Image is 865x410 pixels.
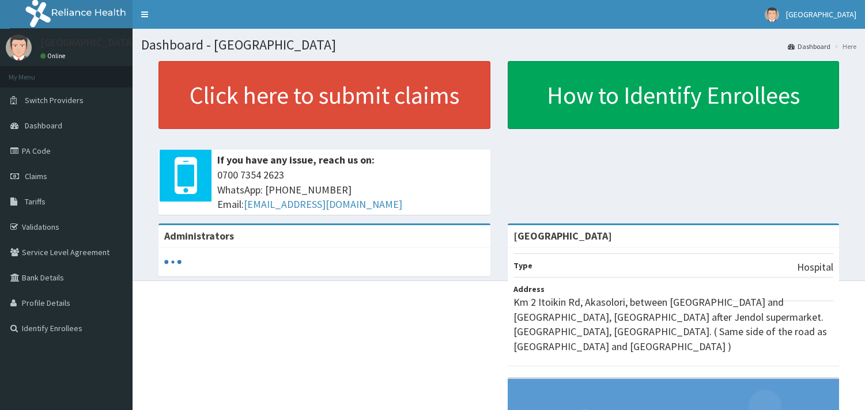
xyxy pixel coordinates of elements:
h1: Dashboard - [GEOGRAPHIC_DATA] [141,37,856,52]
svg: audio-loading [164,253,182,271]
b: Address [513,284,545,294]
span: [GEOGRAPHIC_DATA] [786,9,856,20]
span: Claims [25,171,47,181]
li: Here [832,41,856,51]
span: 0700 7354 2623 WhatsApp: [PHONE_NUMBER] Email: [217,168,485,212]
a: Click here to submit claims [158,61,490,129]
b: Type [513,260,532,271]
span: Switch Providers [25,95,84,105]
p: [GEOGRAPHIC_DATA] [40,37,135,48]
a: How to Identify Enrollees [508,61,840,129]
b: If you have any issue, reach us on: [217,153,375,166]
p: Hospital [797,260,833,275]
p: Km 2 Itoikin Rd, Akasolori, between [GEOGRAPHIC_DATA] and [GEOGRAPHIC_DATA], [GEOGRAPHIC_DATA] af... [513,295,834,354]
span: Tariffs [25,196,46,207]
img: User Image [6,35,32,60]
b: Administrators [164,229,234,242]
a: Dashboard [788,41,830,51]
span: Dashboard [25,120,62,131]
strong: [GEOGRAPHIC_DATA] [513,229,612,242]
a: [EMAIL_ADDRESS][DOMAIN_NAME] [244,198,402,211]
a: Online [40,52,68,60]
img: User Image [765,7,779,22]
